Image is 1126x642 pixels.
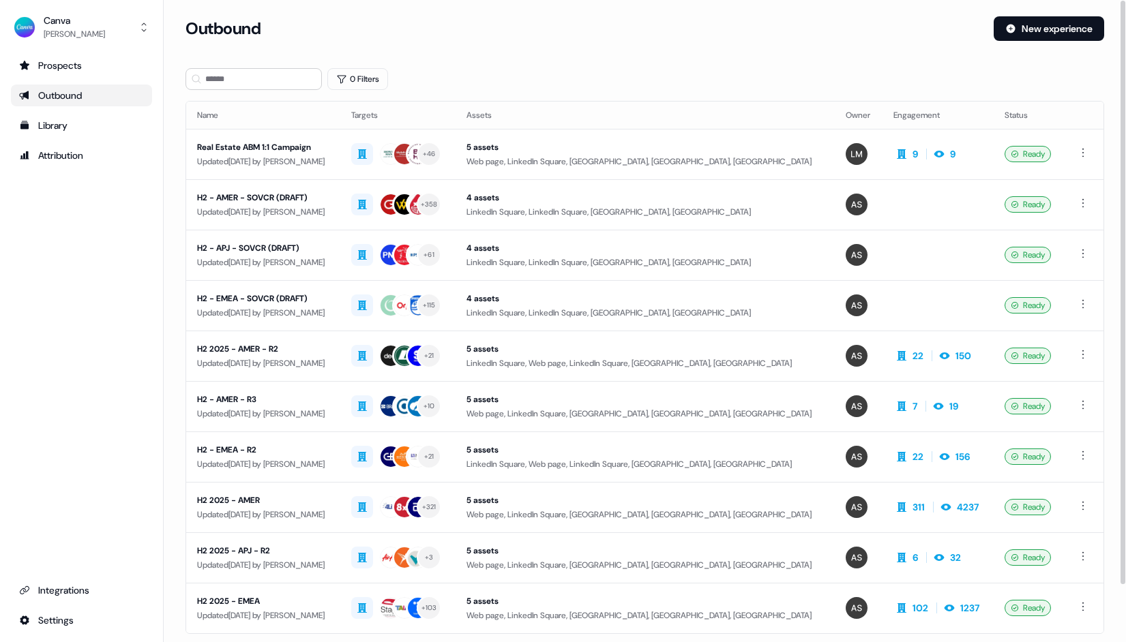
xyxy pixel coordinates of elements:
[423,299,436,311] div: + 115
[913,147,918,161] div: 9
[11,11,152,44] button: Canva[PERSON_NAME]
[19,583,144,597] div: Integrations
[846,496,868,518] img: Anna
[466,594,823,608] div: 5 assets
[846,597,868,619] img: Anna
[994,102,1064,129] th: Status
[1005,297,1051,314] div: Ready
[197,393,329,406] div: H2 - AMER - R3
[424,350,434,362] div: + 21
[955,349,971,363] div: 150
[913,450,923,463] div: 22
[466,457,823,471] div: LinkedIn Square, Web page, LinkedIn Square, [GEOGRAPHIC_DATA], [GEOGRAPHIC_DATA]
[1005,146,1051,162] div: Ready
[197,594,329,608] div: H2 2025 - EMEA
[913,500,925,514] div: 311
[466,140,823,154] div: 5 assets
[466,508,823,521] div: Web page, LinkedIn Square, [GEOGRAPHIC_DATA], [GEOGRAPHIC_DATA], [GEOGRAPHIC_DATA]
[1005,448,1051,465] div: Ready
[913,551,918,564] div: 6
[197,508,329,521] div: Updated [DATE] by [PERSON_NAME]
[197,306,329,320] div: Updated [DATE] by [PERSON_NAME]
[1005,348,1051,364] div: Ready
[197,544,329,557] div: H2 2025 - APJ - R2
[197,407,329,421] div: Updated [DATE] by [PERSON_NAME]
[423,148,436,160] div: + 46
[1005,549,1051,566] div: Ready
[466,241,823,255] div: 4 assets
[327,68,388,90] button: 0 Filters
[197,558,329,572] div: Updated [DATE] by [PERSON_NAME]
[466,609,823,622] div: Web page, LinkedIn Square, [GEOGRAPHIC_DATA], [GEOGRAPHIC_DATA], [GEOGRAPHIC_DATA]
[11,579,152,601] a: Go to integrations
[466,393,823,406] div: 5 assets
[421,198,438,211] div: + 358
[197,443,329,457] div: H2 - EMEA - R2
[846,294,868,316] img: Anna
[197,493,329,507] div: H2 2025 - AMER
[11,114,152,136] a: Go to templates
[466,356,823,370] div: LinkedIn Square, Web page, LinkedIn Square, [GEOGRAPHIC_DATA], [GEOGRAPHIC_DATA]
[466,407,823,421] div: Web page, LinkedIn Square, [GEOGRAPHIC_DATA], [GEOGRAPHIC_DATA], [GEOGRAPHIC_DATA]
[197,256,329,269] div: Updated [DATE] by [PERSON_NAME]
[466,306,823,320] div: LinkedIn Square, LinkedIn Square, [GEOGRAPHIC_DATA], [GEOGRAPHIC_DATA]
[44,14,105,27] div: Canva
[466,256,823,269] div: LinkedIn Square, LinkedIn Square, [GEOGRAPHIC_DATA], [GEOGRAPHIC_DATA]
[846,446,868,468] img: Anna
[197,191,329,204] div: H2 - AMER - SOVCR (DRAFT)
[466,292,823,305] div: 4 assets
[913,399,917,413] div: 7
[960,601,979,615] div: 1237
[11,85,152,106] a: Go to outbound experience
[186,102,340,129] th: Name
[913,349,923,363] div: 22
[44,27,105,41] div: [PERSON_NAME]
[466,191,823,204] div: 4 assets
[424,249,434,261] div: + 61
[1005,499,1051,515] div: Ready
[421,602,437,614] div: + 103
[424,400,435,412] div: + 10
[422,501,436,513] div: + 321
[466,493,823,507] div: 5 assets
[846,395,868,417] img: Anna
[466,205,823,219] div: LinkedIn Square, LinkedIn Square, [GEOGRAPHIC_DATA], [GEOGRAPHIC_DATA]
[197,241,329,255] div: H2 - APJ - SOVCR (DRAFT)
[466,558,823,572] div: Web page, LinkedIn Square, [GEOGRAPHIC_DATA], [GEOGRAPHIC_DATA], [GEOGRAPHIC_DATA]
[197,356,329,370] div: Updated [DATE] by [PERSON_NAME]
[340,102,456,129] th: Targets
[197,205,329,219] div: Updated [DATE] by [PERSON_NAME]
[1005,196,1051,213] div: Ready
[197,609,329,622] div: Updated [DATE] by [PERSON_NAME]
[1005,247,1051,263] div: Ready
[466,443,823,457] div: 5 assets
[846,345,868,367] img: Anna
[197,342,329,356] div: H2 2025 - AMER - R2
[19,89,144,102] div: Outbound
[957,500,979,514] div: 4237
[197,292,329,305] div: H2 - EMEA - SOVCR (DRAFT)
[19,59,144,72] div: Prospects
[466,155,823,168] div: Web page, LinkedIn Square, [GEOGRAPHIC_DATA], [GEOGRAPHIC_DATA], [GEOGRAPHIC_DATA]
[425,551,434,564] div: + 3
[197,457,329,471] div: Updated [DATE] by [PERSON_NAME]
[11,609,152,631] a: Go to integrations
[424,450,434,463] div: + 21
[19,119,144,132] div: Library
[197,140,329,154] div: Real Estate ABM 1:1 Campaign
[466,544,823,557] div: 5 assets
[11,144,152,166] a: Go to attribution
[846,143,868,165] img: Lauren
[994,16,1104,41] button: New experience
[846,194,868,215] img: Anna
[19,149,144,162] div: Attribution
[955,450,970,463] div: 156
[186,18,261,39] h3: Outbound
[883,102,994,129] th: Engagement
[846,547,868,568] img: Anna
[19,613,144,627] div: Settings
[466,342,823,356] div: 5 assets
[846,244,868,266] img: Anna
[835,102,883,129] th: Owner
[11,55,152,76] a: Go to prospects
